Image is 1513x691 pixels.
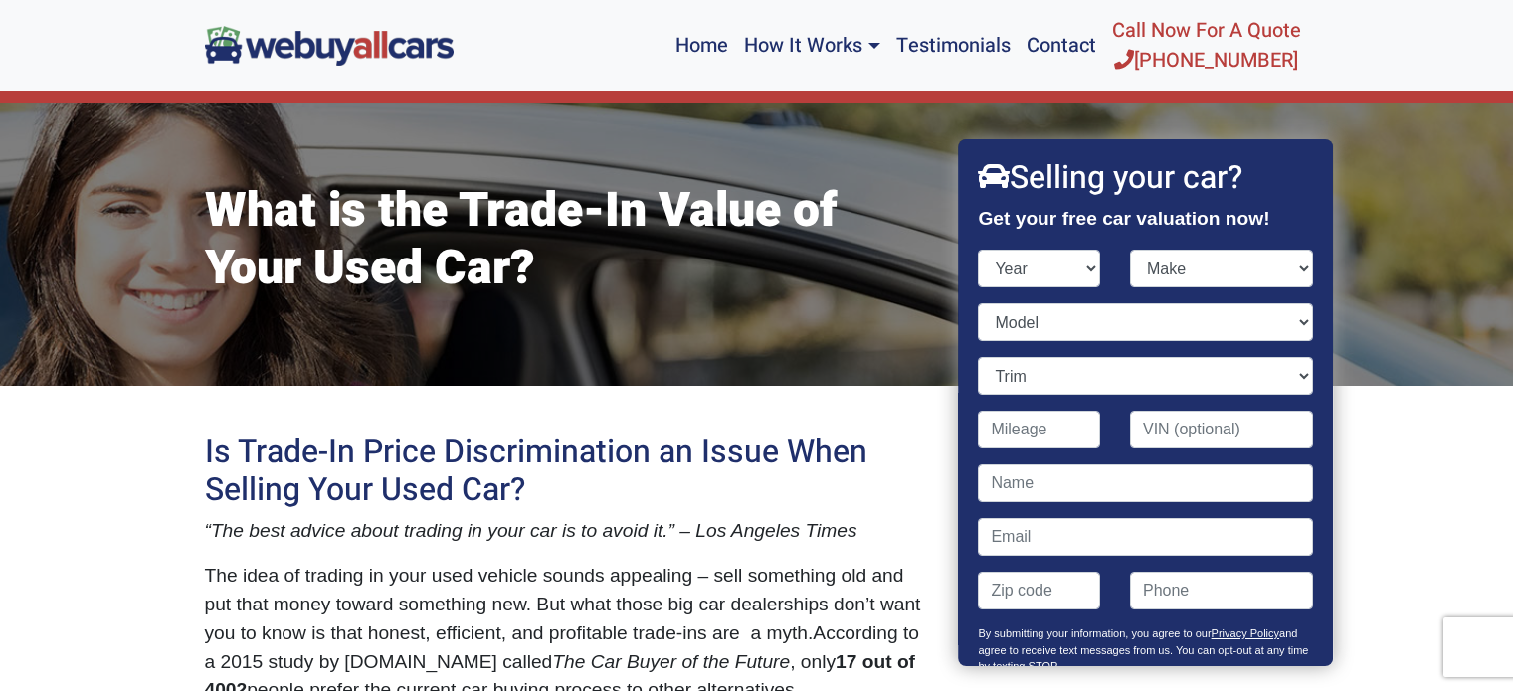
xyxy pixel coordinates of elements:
[205,520,234,541] span: “Th
[205,565,921,643] span: The idea of trading in your used vehicle sounds appealing – sell something old and put that money...
[979,208,1270,229] strong: Get your free car valuation now!
[205,622,920,672] span: According to a 2015 study by [DOMAIN_NAME] called
[979,159,1313,197] h2: Selling your car?
[888,8,1019,84] a: Testimonials
[667,8,736,84] a: Home
[979,518,1313,556] input: Email
[790,651,836,672] span: , only
[1130,572,1313,609] input: Phone
[979,464,1313,502] input: Name
[1019,8,1104,84] a: Contact
[979,411,1101,448] input: Mileage
[1130,411,1313,448] input: VIN (optional)
[1212,627,1279,639] a: Privacy Policy
[205,433,931,510] h2: Is Trade-In Price Discrimination an Issue When Selling Your Used Car?
[205,26,454,65] img: We Buy All Cars in NJ logo
[233,520,856,541] span: e best advice about trading in your car is to avoid it.” – Los Angeles Times
[552,651,790,672] span: The Car Buyer of the Future
[736,8,887,84] a: How It Works
[979,625,1313,685] p: By submitting your information, you agree to our and agree to receive text messages from us. You ...
[205,183,931,297] h1: What is the Trade-In Value of Your Used Car?
[1104,8,1309,84] a: Call Now For A Quote[PHONE_NUMBER]
[979,572,1101,609] input: Zip code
